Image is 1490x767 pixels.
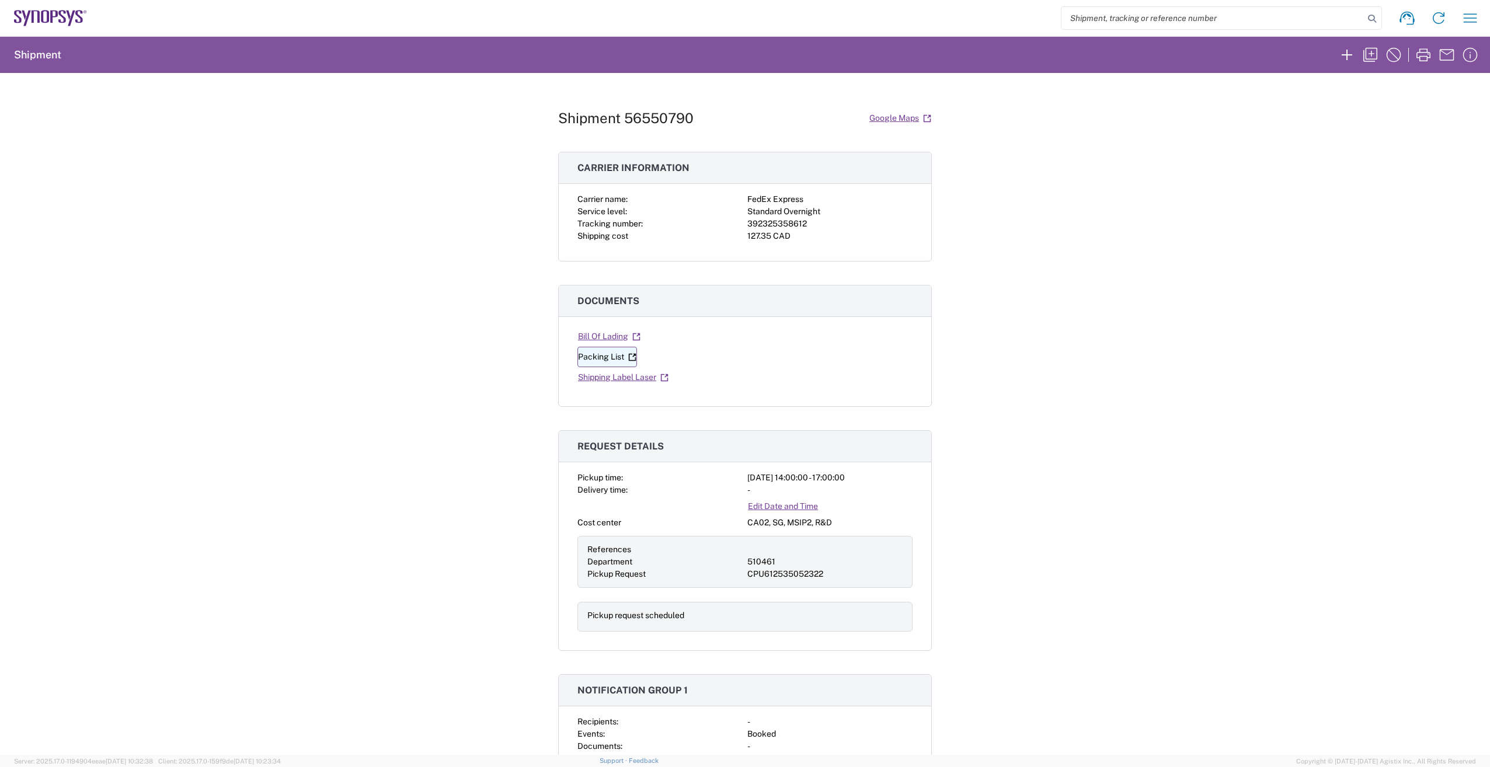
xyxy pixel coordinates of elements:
a: Edit Date and Time [747,496,819,517]
span: Tracking number: [577,219,643,228]
span: Shipping cost [577,231,628,240]
div: - [747,752,913,765]
span: Notification group 1 [577,685,688,696]
span: Pickup time: [577,473,623,482]
div: [DATE] 14:00:00 - 17:00:00 [747,472,913,484]
span: Client: 2025.17.0-159f9de [158,758,281,765]
span: [DATE] 10:32:38 [106,758,153,765]
span: Request details [577,441,664,452]
span: Service level: [577,207,627,216]
span: [DATE] 10:23:34 [234,758,281,765]
span: References [587,545,631,554]
span: Cost center [577,518,621,527]
span: Message: [577,754,614,763]
a: Packing List [577,347,637,367]
div: CPU612535052322 [747,568,903,580]
span: Carrier information [577,162,690,173]
h2: Shipment [14,48,61,62]
span: Booked [747,729,776,738]
span: Documents: [577,741,622,751]
a: Feedback [629,757,659,764]
a: Bill Of Lading [577,326,641,347]
span: Carrier name: [577,194,628,204]
div: - [747,716,913,728]
span: Events: [577,729,605,738]
div: 392325358612 [747,218,913,230]
span: Recipients: [577,717,618,726]
div: - [747,740,913,752]
div: Pickup Request [587,568,743,580]
span: Delivery time: [577,485,628,494]
span: Copyright © [DATE]-[DATE] Agistix Inc., All Rights Reserved [1296,756,1476,766]
span: Documents [577,295,639,306]
div: CA02, SG, MSIP2, R&D [747,517,913,529]
div: 127.35 CAD [747,230,913,242]
span: Pickup request scheduled [587,611,684,620]
a: Google Maps [869,108,932,128]
div: Department [587,556,743,568]
div: - [747,484,913,496]
h1: Shipment 56550790 [558,110,694,127]
div: Standard Overnight [747,205,913,218]
input: Shipment, tracking or reference number [1061,7,1364,29]
div: FedEx Express [747,193,913,205]
a: Shipping Label Laser [577,367,669,388]
div: 510461 [747,556,903,568]
span: Server: 2025.17.0-1194904eeae [14,758,153,765]
a: Support [600,757,629,764]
